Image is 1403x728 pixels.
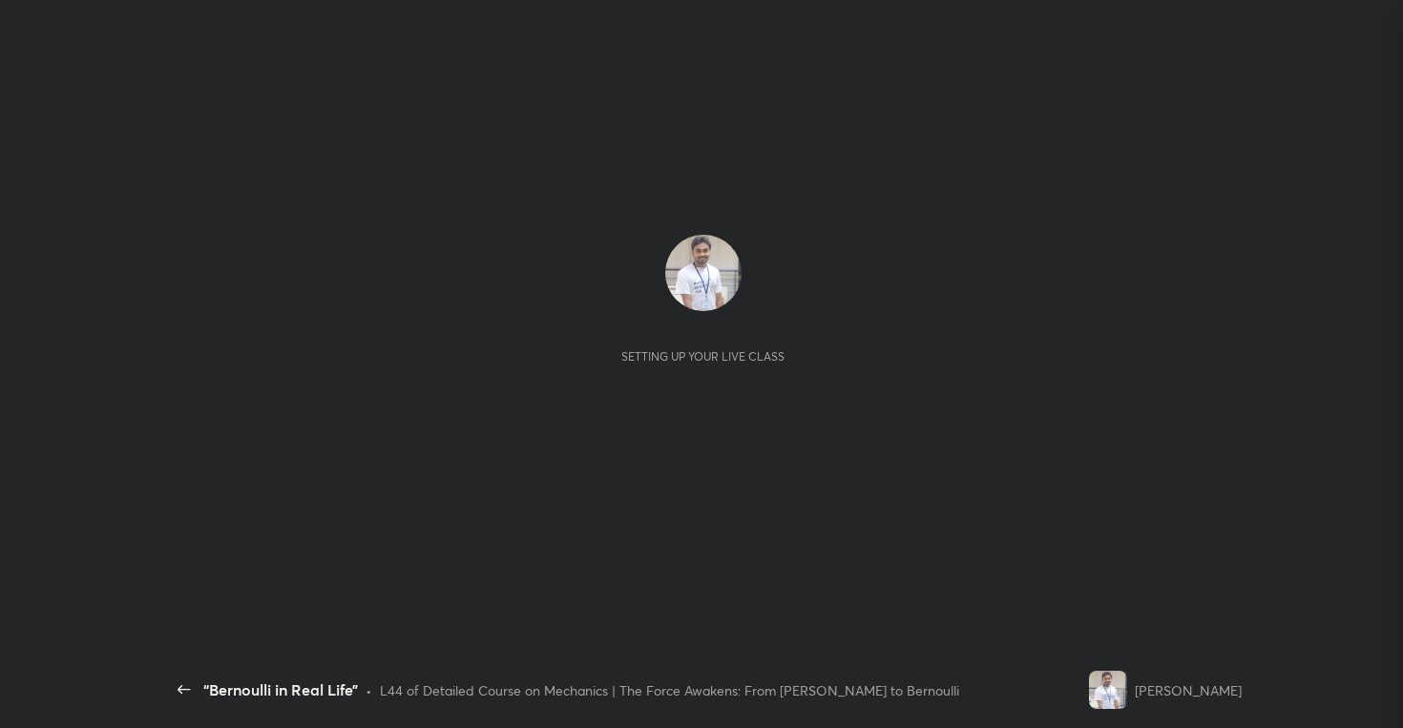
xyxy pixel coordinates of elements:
[1135,680,1242,700] div: [PERSON_NAME]
[203,678,358,701] div: “Bernoulli in Real Life”
[1089,671,1127,709] img: 5fec7a98e4a9477db02da60e09992c81.jpg
[380,680,959,700] div: L44 of Detailed Course on Mechanics | The Force Awakens: From [PERSON_NAME] to Bernoulli
[621,349,785,364] div: Setting up your live class
[665,235,742,311] img: 5fec7a98e4a9477db02da60e09992c81.jpg
[366,680,372,700] div: •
